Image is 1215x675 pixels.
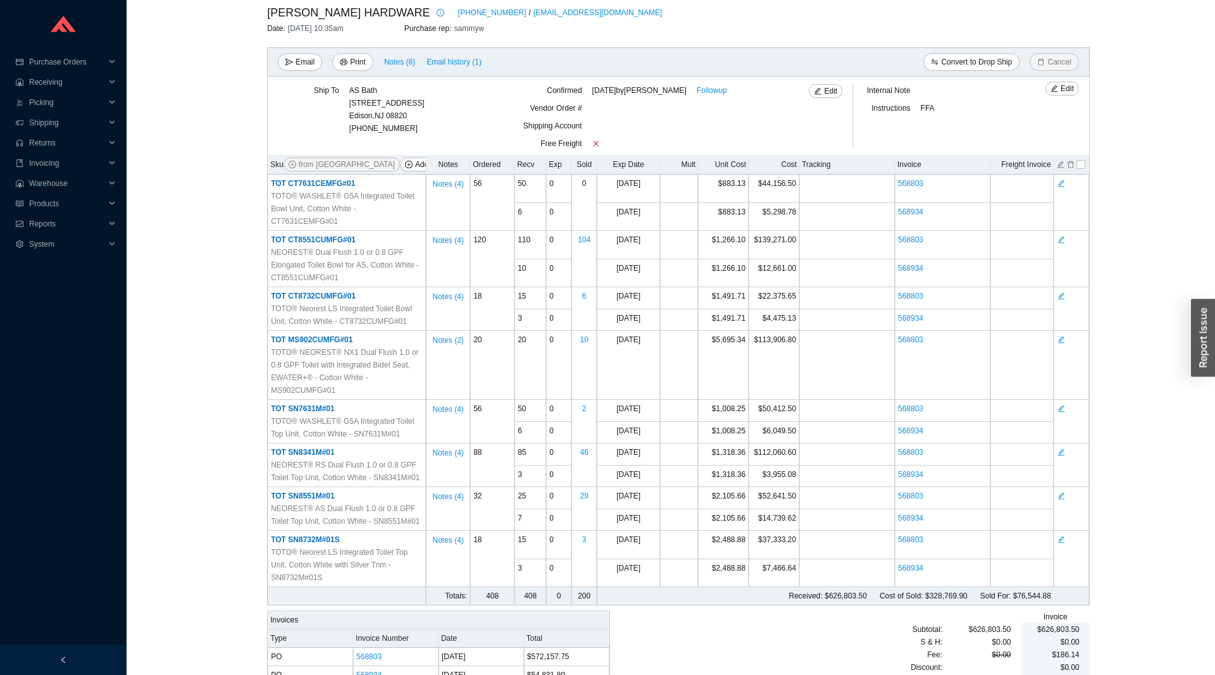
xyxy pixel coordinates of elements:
[546,400,571,422] td: 0
[432,403,463,416] span: Notes ( 4 )
[518,470,522,479] span: 3
[898,448,923,457] a: 568803
[59,656,67,664] span: left
[698,259,749,288] td: $1,266.10
[749,287,799,309] td: $22,375.65
[518,179,526,188] span: 50
[271,404,335,413] span: TOT SN7631M#01
[911,661,942,674] span: Discount:
[898,564,923,573] a: 568934
[470,587,514,605] td: 408
[824,85,837,97] span: Edit
[439,629,524,648] th: Date
[271,292,356,300] span: TOT CT8732CUMFG#01
[809,84,842,98] button: editEdit
[350,56,366,68] span: Print
[432,534,463,547] span: Notes ( 4 )
[1045,82,1079,96] button: editEdit
[432,234,463,247] span: Notes ( 4 )
[518,514,522,523] span: 7
[1061,663,1080,672] span: $0.00
[426,155,470,175] th: Notes
[697,84,727,97] a: Followup
[546,487,571,509] td: 0
[1031,623,1080,636] div: $626,803.50
[546,309,571,331] td: 0
[799,155,895,175] th: Tracking
[349,84,425,135] div: [PHONE_NUMBER]
[579,331,589,349] button: 10
[597,466,660,488] td: [DATE]
[941,56,1012,68] span: Convert to Drop Ship
[577,231,591,249] button: 104
[518,292,526,300] span: 15
[271,246,423,284] span: NEOREST® Dual Flush 1.0 or 0.8 GPF Elongated Toilet Bowl for AS, Cotton White - CT8551CUMFG#01
[349,84,425,122] div: AS Bath [STREET_ADDRESS] Edison , NJ 08820
[1057,178,1066,187] button: edit
[470,400,514,443] td: 56
[582,287,587,305] button: 6
[458,6,526,19] a: [PHONE_NUMBER]
[980,591,1011,600] span: Sold For:
[356,652,382,661] a: 568803
[546,259,571,288] td: 0
[597,531,660,559] td: [DATE]
[432,290,464,299] button: Notes (4)
[579,487,589,505] button: 29
[698,231,749,259] td: $1,266.10
[404,24,454,33] span: Purchase rep:
[529,6,531,19] span: /
[432,177,464,186] button: Notes (4)
[898,335,923,344] a: 568803
[698,400,749,422] td: $1,008.25
[698,509,749,531] td: $2,105.66
[749,203,799,232] td: $5,298.78
[518,335,526,344] span: 20
[1057,403,1066,412] button: edit
[1057,490,1066,499] button: edit
[898,207,923,216] a: 568934
[1057,534,1066,543] button: edit
[898,314,923,323] a: 568934
[571,587,597,605] td: 200
[470,231,514,287] td: 120
[592,140,600,147] span: close
[1057,448,1065,457] span: edit
[1050,85,1058,94] span: edit
[432,446,464,455] button: Notes (4)
[271,190,423,228] span: TOTO® WASHLET® G5A Integrated Toilet Bowl Unit, Cotton White - CT7631CEMFG#01
[439,648,524,666] td: [DATE]
[29,173,105,194] span: Warehouse
[814,87,821,96] span: edit
[571,175,597,231] td: 0
[432,490,464,499] button: Notes (4)
[518,492,526,500] span: 25
[405,161,413,170] span: plus-circle
[15,220,24,228] span: fund
[340,58,347,67] span: printer
[470,175,514,231] td: 56
[29,214,105,234] span: Reports
[931,58,938,67] span: swap
[546,331,571,400] td: 0
[518,535,526,544] span: 15
[921,102,1038,120] div: FFA
[1030,53,1078,71] button: deleteCancel
[332,53,373,71] button: printerPrint
[540,139,582,148] span: Free Freight
[898,535,923,544] a: 568803
[880,591,923,600] span: Cost of Sold:
[285,58,293,67] span: send
[597,509,660,531] td: [DATE]
[271,235,356,244] span: TOT CT8551CUMFG#01
[749,309,799,331] td: $4,475.13
[582,531,587,548] button: 3
[698,309,749,331] td: $1,491.71
[1057,334,1066,343] button: edit
[546,443,571,466] td: 0
[283,158,400,171] button: plus-circlefrom [GEOGRAPHIC_DATA]
[383,55,416,64] button: Notes (8)
[749,231,799,259] td: $139,271.00
[597,203,660,232] td: [DATE]
[546,287,571,309] td: 0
